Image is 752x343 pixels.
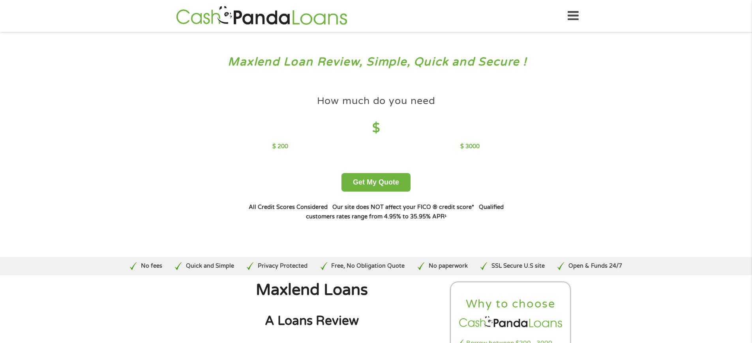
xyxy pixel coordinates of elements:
[186,262,234,270] p: Quick and Simple
[341,173,411,192] button: Get My Quote
[568,262,622,270] p: Open & Funds 24/7
[331,262,405,270] p: Free, No Obligation Quote
[460,142,480,151] p: $ 3000
[181,313,443,329] h2: A Loans Review
[256,281,368,299] span: Maxlend Loans
[249,204,328,211] strong: All Credit Scores Considered
[174,5,350,27] img: GetLoanNow Logo
[272,120,480,136] h4: $
[429,262,468,270] p: No paperwork
[258,262,308,270] p: Privacy Protected
[141,262,162,270] p: No fees
[23,55,729,69] h3: Maxlend Loan Review, Simple, Quick and Secure !
[332,204,474,211] strong: Our site does NOT affect your FICO ® credit score*
[317,95,435,108] h4: How much do you need
[491,262,545,270] p: SSL Secure U.S site
[458,297,564,311] h2: Why to choose
[272,142,288,151] p: $ 200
